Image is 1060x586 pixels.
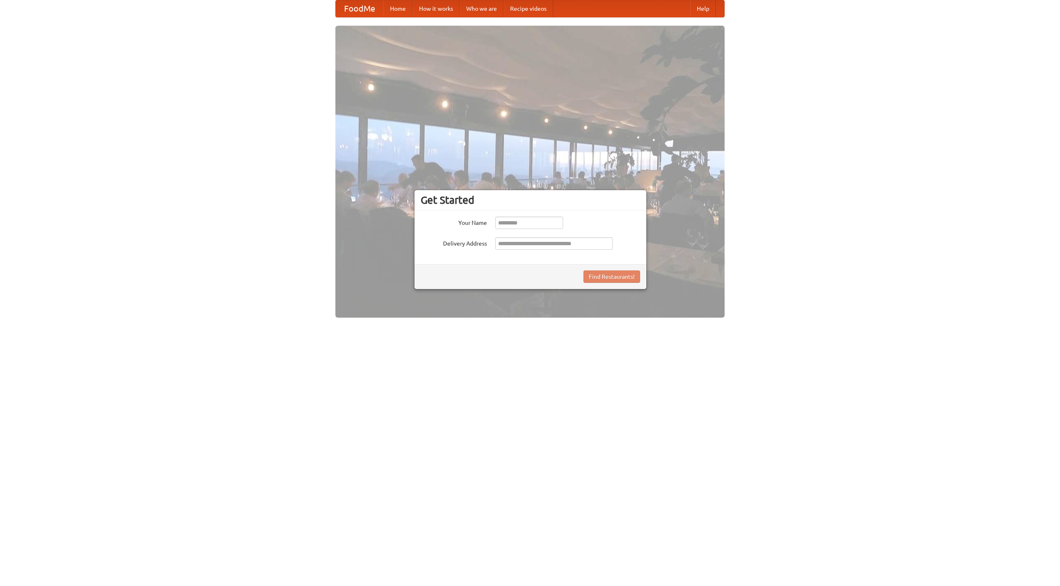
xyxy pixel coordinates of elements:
button: Find Restaurants! [583,270,640,283]
h3: Get Started [421,194,640,206]
a: Help [690,0,716,17]
label: Delivery Address [421,237,487,248]
label: Your Name [421,217,487,227]
a: How it works [412,0,460,17]
a: Recipe videos [503,0,553,17]
a: FoodMe [336,0,383,17]
a: Home [383,0,412,17]
a: Who we are [460,0,503,17]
